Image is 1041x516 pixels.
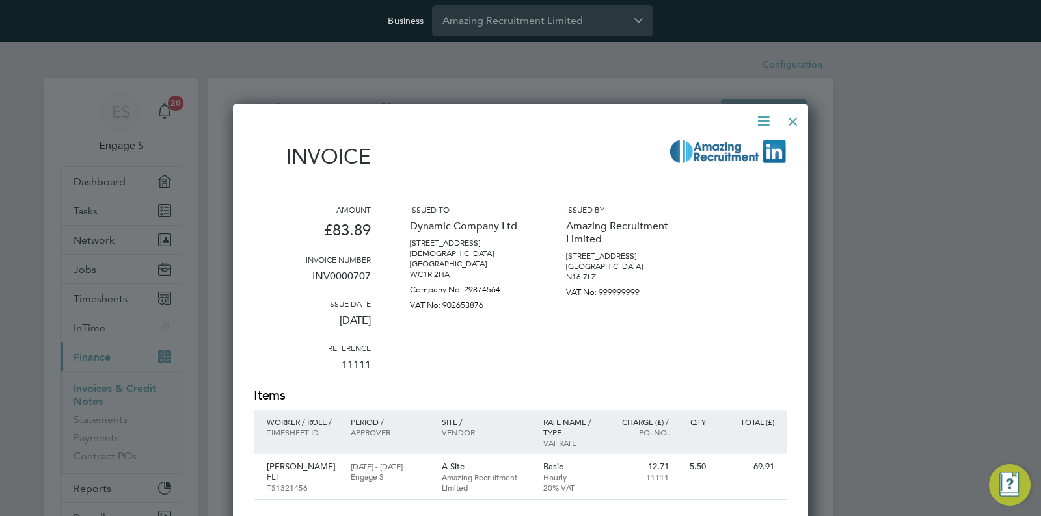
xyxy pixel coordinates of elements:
p: VAT rate [543,437,600,448]
p: INV0000707 [254,264,371,298]
p: [DEMOGRAPHIC_DATA] [410,248,527,259]
p: Company No: 29874564 [410,279,527,295]
h3: Reference [254,342,371,353]
p: [DATE] - [DATE] [351,461,428,471]
h3: Invoice number [254,254,371,264]
p: N16 7LZ [566,272,683,282]
p: Hourly [543,472,600,482]
p: Vendor [442,427,530,437]
p: Amazing Recruitment Limited [442,472,530,493]
p: Timesheet ID [267,427,338,437]
p: A Site [442,461,530,472]
h2: Items [254,387,787,405]
p: [STREET_ADDRESS] [410,238,527,248]
p: [DATE] [254,309,371,342]
p: TS1321456 [267,482,338,493]
p: 69.91 [719,461,774,472]
p: Dynamic Company Ltd [410,214,527,238]
p: Rate name / type [543,417,600,437]
p: Period / [351,417,428,427]
h3: Issued to [410,204,527,214]
button: Engage Resource Center [989,464,1031,506]
p: Basic [543,461,600,472]
h3: Issue date [254,298,371,309]
p: 11111 [254,353,371,387]
p: Charge (£) / [612,417,669,427]
label: Business [388,15,424,27]
p: Engage S [351,471,428,482]
p: QTY [682,417,706,427]
p: [STREET_ADDRESS] [566,251,683,261]
p: 5.50 [682,461,706,472]
p: FLT [267,472,338,482]
p: Worker / Role / [267,417,338,427]
p: VAT No: 999999999 [566,282,683,298]
p: £83.89 [254,214,371,254]
p: [GEOGRAPHIC_DATA] [410,259,527,269]
p: Amazing Recruitment Limited [566,214,683,251]
p: [PERSON_NAME] [267,461,338,472]
p: Po. No. [612,427,669,437]
p: VAT No: 902653876 [410,295,527,311]
img: amazing-logo-remittance.png [670,140,787,164]
p: 11111 [612,472,669,482]
p: Site / [442,417,530,427]
p: Total (£) [719,417,774,427]
h3: Amount [254,204,371,214]
p: Approver [351,427,428,437]
h3: Issued by [566,204,683,214]
p: [GEOGRAPHIC_DATA] [566,261,683,272]
p: 12.71 [612,461,669,472]
h1: Invoice [254,144,371,169]
p: 20% VAT [543,482,600,493]
p: WC1R 2HA [410,269,527,279]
